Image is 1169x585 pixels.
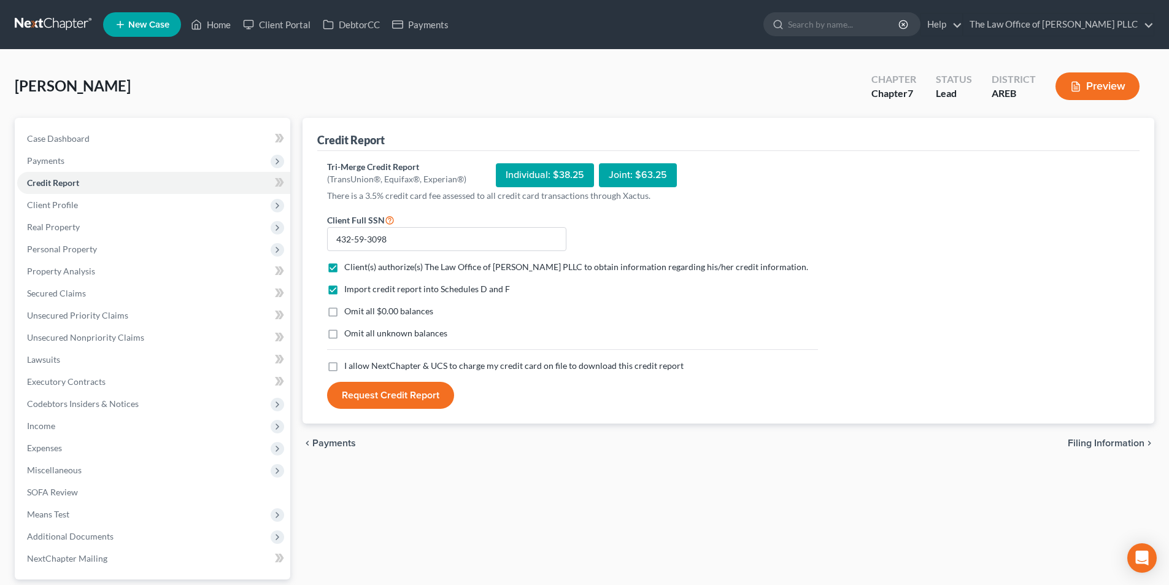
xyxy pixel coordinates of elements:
span: Client Full SSN [327,215,385,225]
div: Lead [936,87,972,101]
i: chevron_right [1144,438,1154,448]
div: Tri-Merge Credit Report [327,161,466,173]
a: Client Portal [237,14,317,36]
a: Executory Contracts [17,371,290,393]
button: Request Credit Report [327,382,454,409]
div: Status [936,72,972,87]
a: Lawsuits [17,349,290,371]
span: Executory Contracts [27,376,106,387]
span: Unsecured Priority Claims [27,310,128,320]
span: Means Test [27,509,69,519]
a: Case Dashboard [17,128,290,150]
div: AREB [992,87,1036,101]
span: Case Dashboard [27,133,90,144]
a: NextChapter Mailing [17,548,290,570]
span: Payments [27,155,64,166]
div: Joint: $63.25 [599,163,677,187]
span: Client Profile [27,200,78,210]
a: Home [185,14,237,36]
span: 7 [908,87,913,99]
span: Omit all unknown balances [344,328,447,338]
input: XXX-XX-XXXX [327,227,566,252]
span: Secured Claims [27,288,86,298]
span: Additional Documents [27,531,114,541]
span: SOFA Review [27,487,78,497]
div: Credit Report [317,133,385,147]
span: Real Property [27,222,80,232]
a: The Law Office of [PERSON_NAME] PLLC [963,14,1154,36]
p: There is a 3.5% credit card fee assessed to all credit card transactions through Xactus. [327,190,818,202]
a: DebtorCC [317,14,386,36]
span: Credit Report [27,177,79,188]
span: [PERSON_NAME] [15,77,131,95]
span: Import credit report into Schedules D and F [344,284,510,294]
span: I allow NextChapter & UCS to charge my credit card on file to download this credit report [344,360,684,371]
a: Credit Report [17,172,290,194]
span: NextChapter Mailing [27,553,107,564]
a: Property Analysis [17,260,290,282]
span: Payments [312,438,356,448]
span: Property Analysis [27,266,95,276]
button: Filing Information chevron_right [1068,438,1154,448]
input: Search by name... [788,13,900,36]
span: Income [27,420,55,431]
span: Lawsuits [27,354,60,365]
span: Omit all $0.00 balances [344,306,433,316]
a: SOFA Review [17,481,290,503]
a: Secured Claims [17,282,290,304]
i: chevron_left [303,438,312,448]
a: Payments [386,14,455,36]
div: District [992,72,1036,87]
span: Codebtors Insiders & Notices [27,398,139,409]
div: Chapter [871,87,916,101]
span: New Case [128,20,169,29]
span: Unsecured Nonpriority Claims [27,332,144,343]
a: Help [921,14,962,36]
span: Expenses [27,443,62,453]
button: chevron_left Payments [303,438,356,448]
div: Individual: $38.25 [496,163,594,187]
div: Open Intercom Messenger [1127,543,1157,573]
div: (TransUnion®, Equifax®, Experian®) [327,173,466,185]
span: Client(s) authorize(s) The Law Office of [PERSON_NAME] PLLC to obtain information regarding his/h... [344,262,808,272]
button: Preview [1055,72,1140,100]
span: Filing Information [1068,438,1144,448]
a: Unsecured Priority Claims [17,304,290,327]
span: Personal Property [27,244,97,254]
span: Miscellaneous [27,465,82,475]
a: Unsecured Nonpriority Claims [17,327,290,349]
div: Chapter [871,72,916,87]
